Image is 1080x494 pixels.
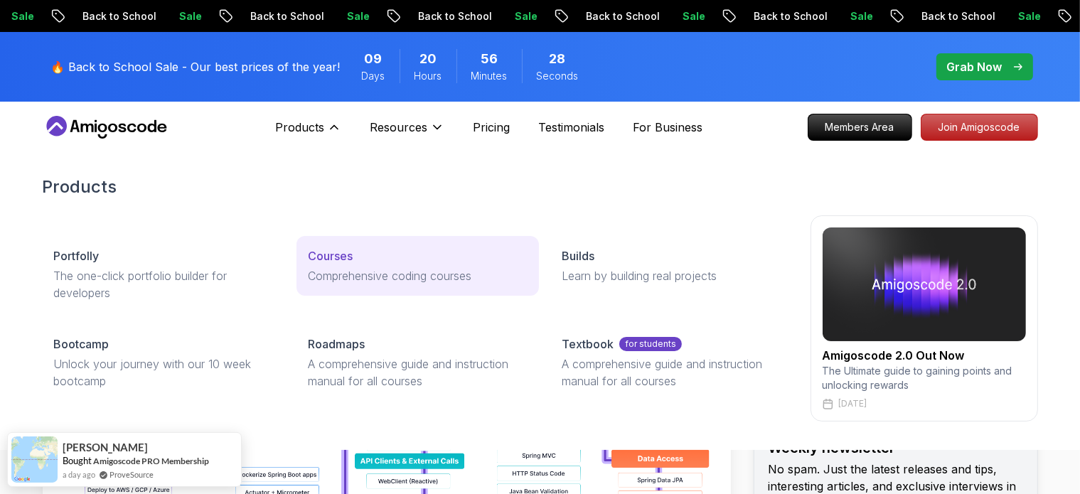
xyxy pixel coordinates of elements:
[43,236,285,313] a: PortfollyThe one-click portfolio builder for developers
[54,267,274,301] p: The one-click portfolio builder for developers
[71,9,168,23] p: Back to School
[550,324,793,401] a: Textbookfor studentsA comprehensive guide and instruction manual for all courses
[365,49,383,69] span: 9 Days
[538,119,604,136] a: Testimonials
[415,69,442,83] span: Hours
[619,337,682,351] p: for students
[93,456,209,466] a: Amigoscode PRO Membership
[370,119,427,136] p: Resources
[54,335,109,353] p: Bootcamp
[54,247,100,264] p: Portfolly
[419,49,437,69] span: 20 Hours
[808,114,911,140] p: Members Area
[562,247,594,264] p: Builds
[63,468,95,480] span: a day ago
[481,49,498,69] span: 56 Minutes
[63,455,92,466] span: Bought
[308,335,365,353] p: Roadmaps
[308,267,528,284] p: Comprehensive coding courses
[823,347,1026,364] h2: Amigoscode 2.0 Out Now
[239,9,336,23] p: Back to School
[910,9,1007,23] p: Back to School
[275,119,341,147] button: Products
[742,9,839,23] p: Back to School
[503,9,549,23] p: Sale
[336,9,381,23] p: Sale
[43,324,285,401] a: BootcampUnlock your journey with our 10 week bootcamp
[407,9,503,23] p: Back to School
[839,398,867,409] p: [DATE]
[54,355,274,390] p: Unlock your journey with our 10 week bootcamp
[823,227,1026,341] img: amigoscode 2.0
[562,355,781,390] p: A comprehensive guide and instruction manual for all courses
[362,69,385,83] span: Days
[43,176,1038,198] h2: Products
[574,9,671,23] p: Back to School
[471,69,508,83] span: Minutes
[275,119,324,136] p: Products
[11,436,58,483] img: provesource social proof notification image
[562,267,781,284] p: Learn by building real projects
[63,441,148,453] span: [PERSON_NAME]
[921,114,1038,141] a: Join Amigoscode
[296,236,539,296] a: CoursesComprehensive coding courses
[296,324,539,401] a: RoadmapsA comprehensive guide and instruction manual for all courses
[537,69,579,83] span: Seconds
[1007,9,1052,23] p: Sale
[808,114,912,141] a: Members Area
[370,119,444,147] button: Resources
[562,335,614,353] p: Textbook
[550,49,566,69] span: 28 Seconds
[921,114,1037,140] p: Join Amigoscode
[308,247,353,264] p: Courses
[550,236,793,296] a: BuildsLearn by building real projects
[947,58,1003,75] p: Grab Now
[473,119,510,136] a: Pricing
[633,119,702,136] a: For Business
[839,9,884,23] p: Sale
[168,9,213,23] p: Sale
[109,468,154,480] a: ProveSource
[823,364,1026,392] p: The Ultimate guide to gaining points and unlocking rewards
[671,9,717,23] p: Sale
[811,215,1038,421] a: amigoscode 2.0Amigoscode 2.0 Out NowThe Ultimate guide to gaining points and unlocking rewards[DATE]
[308,355,528,390] p: A comprehensive guide and instruction manual for all courses
[51,58,341,75] p: 🔥 Back to School Sale - Our best prices of the year!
